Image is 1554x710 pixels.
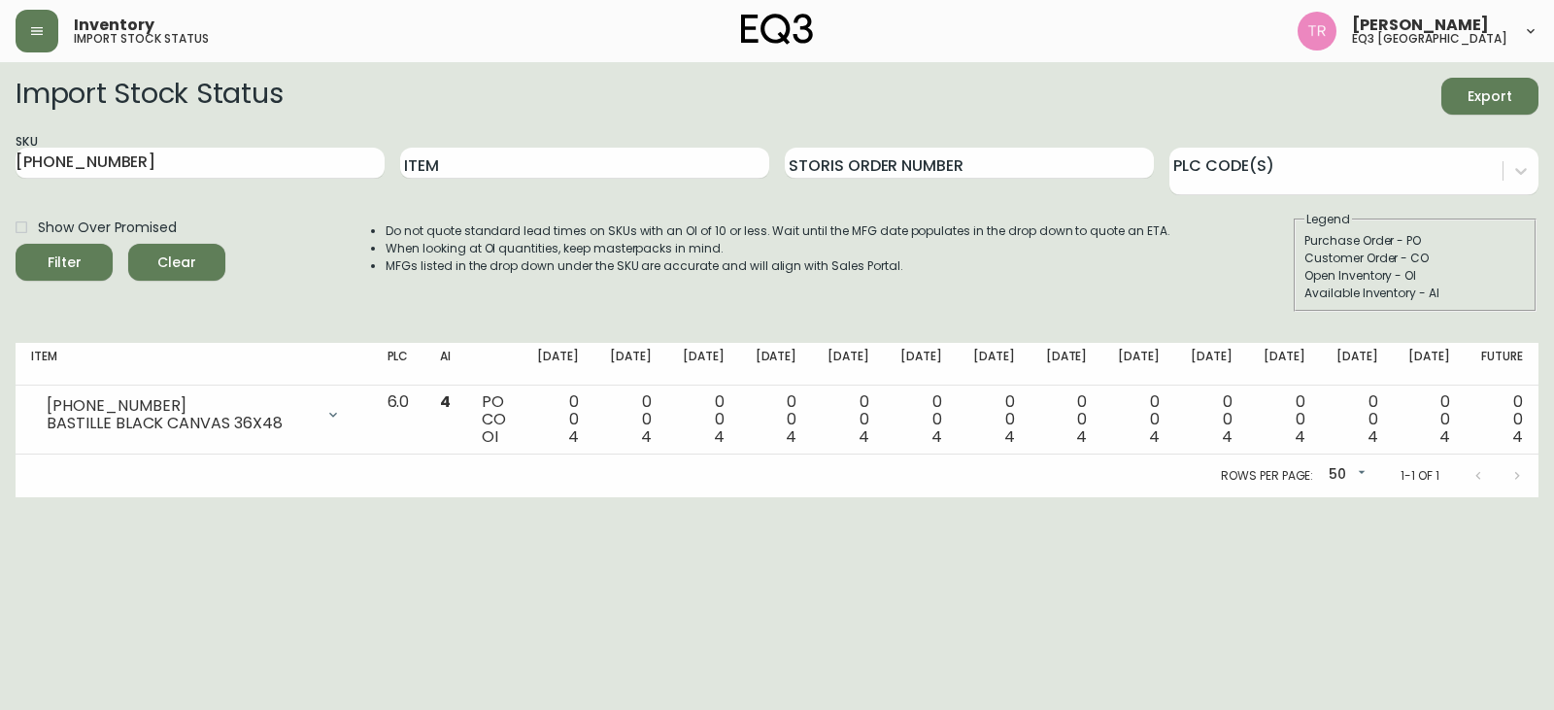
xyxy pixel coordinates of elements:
[885,343,958,386] th: [DATE]
[1304,250,1526,267] div: Customer Order - CO
[683,393,725,446] div: 0 0
[900,393,942,446] div: 0 0
[828,393,869,446] div: 0 0
[859,425,869,448] span: 4
[372,343,425,386] th: PLC
[1352,33,1507,45] h5: eq3 [GEOGRAPHIC_DATA]
[1298,12,1336,51] img: 214b9049a7c64896e5c13e8f38ff7a87
[1321,343,1394,386] th: [DATE]
[1457,85,1523,109] span: Export
[973,393,1015,446] div: 0 0
[714,425,725,448] span: 4
[386,240,1170,257] li: When looking at OI quantities, keep masterpacks in mind.
[1222,425,1233,448] span: 4
[1512,425,1523,448] span: 4
[1393,343,1466,386] th: [DATE]
[1175,343,1248,386] th: [DATE]
[424,343,466,386] th: AI
[1221,467,1313,485] p: Rows per page:
[1149,425,1160,448] span: 4
[128,244,225,281] button: Clear
[1441,78,1538,115] button: Export
[74,33,209,45] h5: import stock status
[38,218,177,238] span: Show Over Promised
[386,257,1170,275] li: MFGs listed in the drop down under the SKU are accurate and will align with Sales Portal.
[48,251,82,275] div: Filter
[47,415,314,432] div: BASTILLE BLACK CANVAS 36X48
[931,425,942,448] span: 4
[958,343,1030,386] th: [DATE]
[1439,425,1450,448] span: 4
[1481,393,1523,446] div: 0 0
[740,343,813,386] th: [DATE]
[1304,232,1526,250] div: Purchase Order - PO
[568,425,579,448] span: 4
[1304,285,1526,302] div: Available Inventory - AI
[786,425,796,448] span: 4
[1118,393,1160,446] div: 0 0
[1295,425,1305,448] span: 4
[482,425,498,448] span: OI
[1352,17,1489,33] span: [PERSON_NAME]
[1076,425,1087,448] span: 4
[1191,393,1233,446] div: 0 0
[537,393,579,446] div: 0 0
[1004,425,1015,448] span: 4
[1102,343,1175,386] th: [DATE]
[74,17,154,33] span: Inventory
[482,393,506,446] div: PO CO
[16,343,372,386] th: Item
[144,251,210,275] span: Clear
[756,393,797,446] div: 0 0
[1466,343,1538,386] th: Future
[1248,343,1321,386] th: [DATE]
[1408,393,1450,446] div: 0 0
[594,343,667,386] th: [DATE]
[522,343,594,386] th: [DATE]
[372,386,425,455] td: 6.0
[741,14,813,45] img: logo
[31,393,356,436] div: [PHONE_NUMBER]BASTILLE BLACK CANVAS 36X48
[1321,459,1369,491] div: 50
[1030,343,1103,386] th: [DATE]
[667,343,740,386] th: [DATE]
[812,343,885,386] th: [DATE]
[1046,393,1088,446] div: 0 0
[641,425,652,448] span: 4
[1264,393,1305,446] div: 0 0
[610,393,652,446] div: 0 0
[1401,467,1439,485] p: 1-1 of 1
[47,397,314,415] div: [PHONE_NUMBER]
[1368,425,1378,448] span: 4
[1304,211,1352,228] legend: Legend
[1304,267,1526,285] div: Open Inventory - OI
[1336,393,1378,446] div: 0 0
[16,244,113,281] button: Filter
[440,390,451,413] span: 4
[386,222,1170,240] li: Do not quote standard lead times on SKUs with an OI of 10 or less. Wait until the MFG date popula...
[16,78,283,115] h2: Import Stock Status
